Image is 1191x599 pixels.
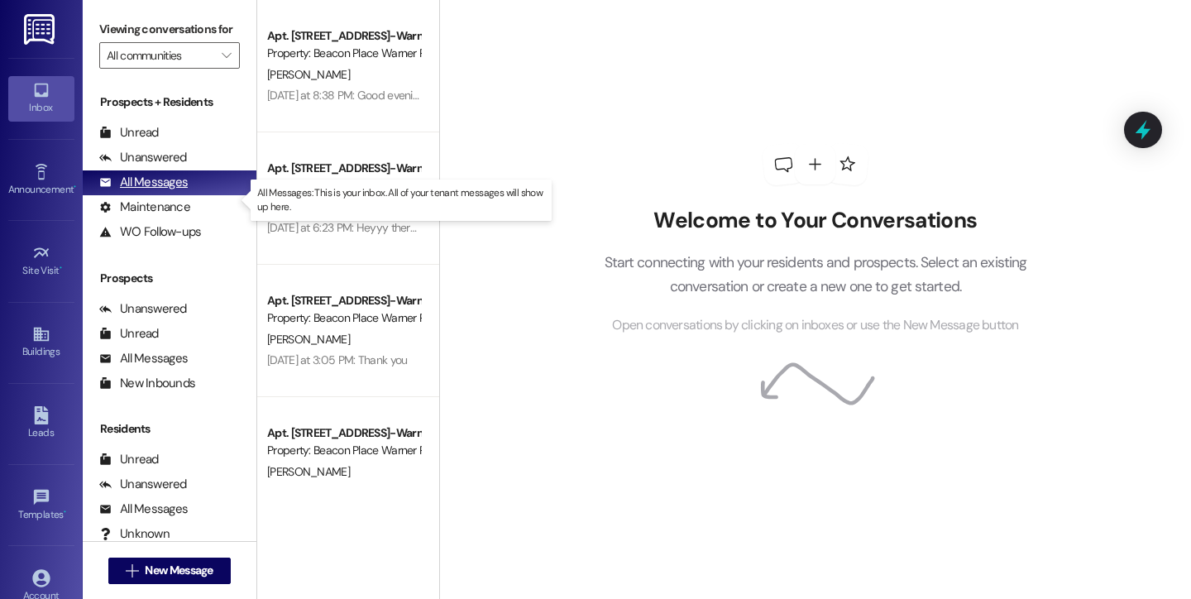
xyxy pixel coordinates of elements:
[267,88,1146,103] div: [DATE] at 8:38 PM: Good evening [PERSON_NAME]. I was thinking about having some coworkers over th...
[99,476,187,493] div: Unanswered
[8,239,74,284] a: Site Visit •
[99,501,188,518] div: All Messages
[579,251,1052,298] p: Start connecting with your residents and prospects. Select an existing conversation or create a n...
[579,208,1052,234] h2: Welcome to Your Conversations
[99,199,190,216] div: Maintenance
[83,420,256,438] div: Residents
[267,442,420,459] div: Property: Beacon Place Warner Robins
[8,483,74,528] a: Templates •
[267,67,350,82] span: [PERSON_NAME]
[24,14,58,45] img: ResiDesk Logo
[99,375,195,392] div: New Inbounds
[107,42,213,69] input: All communities
[267,352,407,367] div: [DATE] at 3:05 PM: Thank you
[74,181,76,193] span: •
[267,332,350,347] span: [PERSON_NAME]
[99,17,240,42] label: Viewing conversations for
[267,424,420,442] div: Apt. [STREET_ADDRESS]-Warner Robins, LLC
[267,292,420,309] div: Apt. [STREET_ADDRESS]-Warner Robins, LLC
[267,160,420,177] div: Apt. [STREET_ADDRESS]-Warner Robins, LLC
[83,93,256,111] div: Prospects + Residents
[99,223,201,241] div: WO Follow-ups
[145,562,213,579] span: New Message
[8,320,74,365] a: Buildings
[267,27,420,45] div: Apt. [STREET_ADDRESS]-Warner Robins, LLC
[257,186,545,214] p: All Messages: This is your inbox. All of your tenant messages will show up here.
[64,506,66,518] span: •
[267,177,420,194] div: Property: Beacon Place Warner Robins
[8,401,74,446] a: Leads
[99,451,159,468] div: Unread
[99,325,159,343] div: Unread
[267,45,420,62] div: Property: Beacon Place Warner Robins
[99,525,170,543] div: Unknown
[99,124,159,141] div: Unread
[99,149,187,166] div: Unanswered
[612,315,1018,336] span: Open conversations by clicking on inboxes or use the New Message button
[99,300,187,318] div: Unanswered
[99,174,188,191] div: All Messages
[99,350,188,367] div: All Messages
[83,270,256,287] div: Prospects
[267,309,420,327] div: Property: Beacon Place Warner Robins
[126,564,138,577] i: 
[267,464,350,479] span: [PERSON_NAME]
[8,76,74,121] a: Inbox
[60,262,62,274] span: •
[108,558,231,584] button: New Message
[222,49,231,62] i: 
[267,220,550,235] div: [DATE] at 6:23 PM: Heyyy there!!! Ok. Understood. Thanks!!!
